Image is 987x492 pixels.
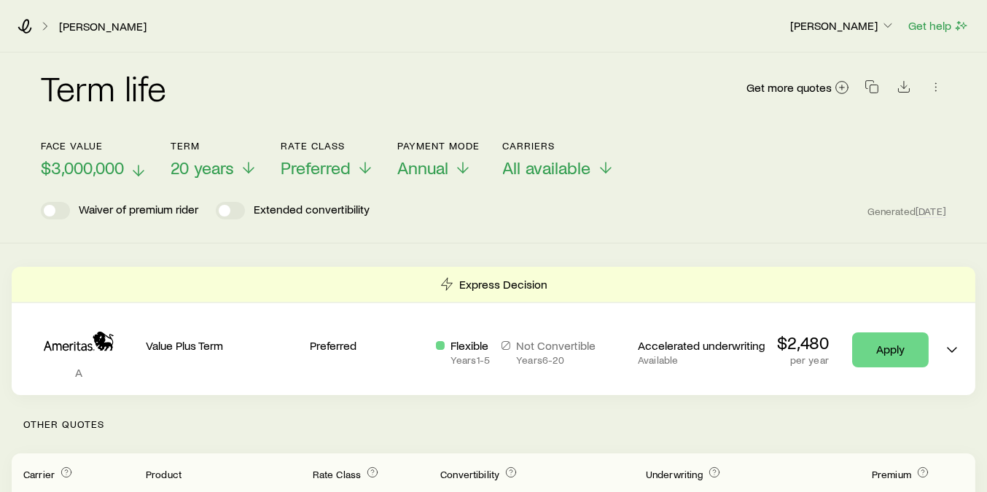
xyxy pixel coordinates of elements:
p: Carriers [503,140,615,152]
span: All available [503,157,591,178]
button: Payment ModeAnnual [397,140,480,179]
button: CarriersAll available [503,140,615,179]
p: Rate Class [281,140,374,152]
p: Not Convertible [516,338,596,353]
span: Preferred [281,157,351,178]
button: [PERSON_NAME] [789,17,896,35]
span: Product [146,468,182,480]
p: Face value [41,140,147,152]
p: Accelerated underwriting [638,338,765,353]
button: Term20 years [171,140,257,179]
a: Download CSV [894,82,914,96]
p: Available [638,354,765,366]
p: Express Decision [460,277,548,292]
p: Value Plus Term [146,338,298,353]
a: Apply [852,332,929,367]
button: Rate ClassPreferred [281,140,374,179]
button: Face value$3,000,000 [41,140,147,179]
span: Carrier [23,468,55,480]
span: Premium [872,468,911,480]
p: Extended convertibility [254,202,370,219]
p: per year [777,354,829,366]
p: Term [171,140,257,152]
span: Get more quotes [746,82,832,93]
p: Other Quotes [12,395,975,453]
p: Years 1 - 5 [450,354,490,366]
p: Flexible [450,338,490,353]
span: $3,000,000 [41,157,124,178]
span: Rate Class [313,468,362,480]
span: Annual [397,157,448,178]
span: Convertibility [440,468,499,480]
span: [DATE] [916,205,946,218]
p: [PERSON_NAME] [790,18,895,33]
a: [PERSON_NAME] [58,20,147,34]
a: Get more quotes [746,79,850,96]
button: Get help [908,17,970,34]
p: A [23,365,134,380]
p: Preferred [310,338,424,353]
p: Waiver of premium rider [79,202,198,219]
span: 20 years [171,157,234,178]
span: Generated [867,205,946,218]
div: Term quotes [12,267,975,395]
span: Underwriting [646,468,703,480]
h2: Term life [41,70,166,105]
p: Payment Mode [397,140,480,152]
p: Years 6 - 20 [516,354,596,366]
p: $2,480 [777,332,829,353]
